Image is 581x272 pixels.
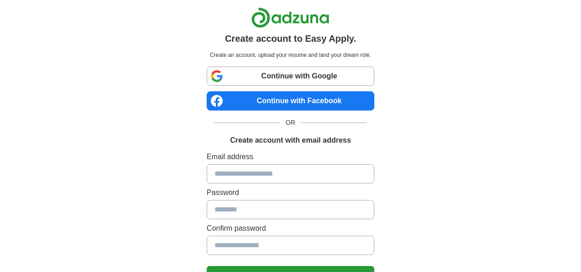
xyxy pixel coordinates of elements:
a: Continue with Facebook [207,91,374,111]
p: Create an account, upload your resume and land your dream role. [209,51,372,59]
label: Confirm password [207,223,374,234]
a: Continue with Google [207,67,374,86]
span: OR [280,118,301,128]
h1: Create account to Easy Apply. [225,32,356,45]
img: Adzuna logo [251,7,329,28]
label: Password [207,187,374,198]
h1: Create account with email address [230,135,351,146]
label: Email address [207,151,374,162]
